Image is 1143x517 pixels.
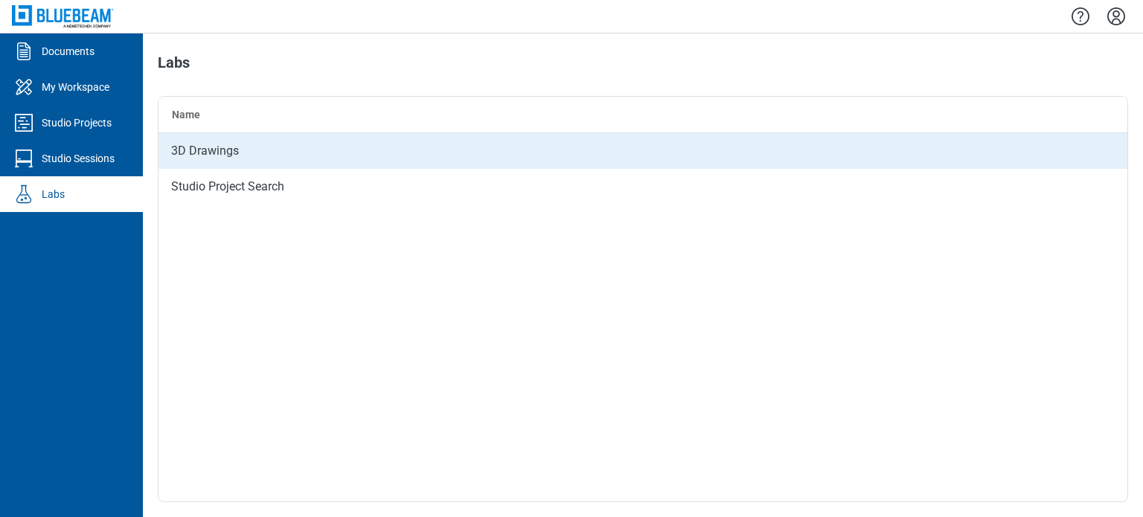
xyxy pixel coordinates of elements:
[12,111,36,135] svg: Studio Projects
[1104,4,1128,29] button: Settings
[159,169,1127,205] div: Studio Project Search
[158,54,190,78] h1: Labs
[172,109,200,121] span: Name
[12,182,36,206] svg: Labs
[159,133,1127,169] div: 3D Drawings
[12,75,36,99] svg: My Workspace
[42,187,65,202] div: Labs
[12,39,36,63] svg: Documents
[42,80,109,94] div: My Workspace
[12,147,36,170] svg: Studio Sessions
[42,115,112,130] div: Studio Projects
[12,5,113,27] img: Bluebeam, Inc.
[42,44,95,59] div: Documents
[42,151,115,166] div: Studio Sessions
